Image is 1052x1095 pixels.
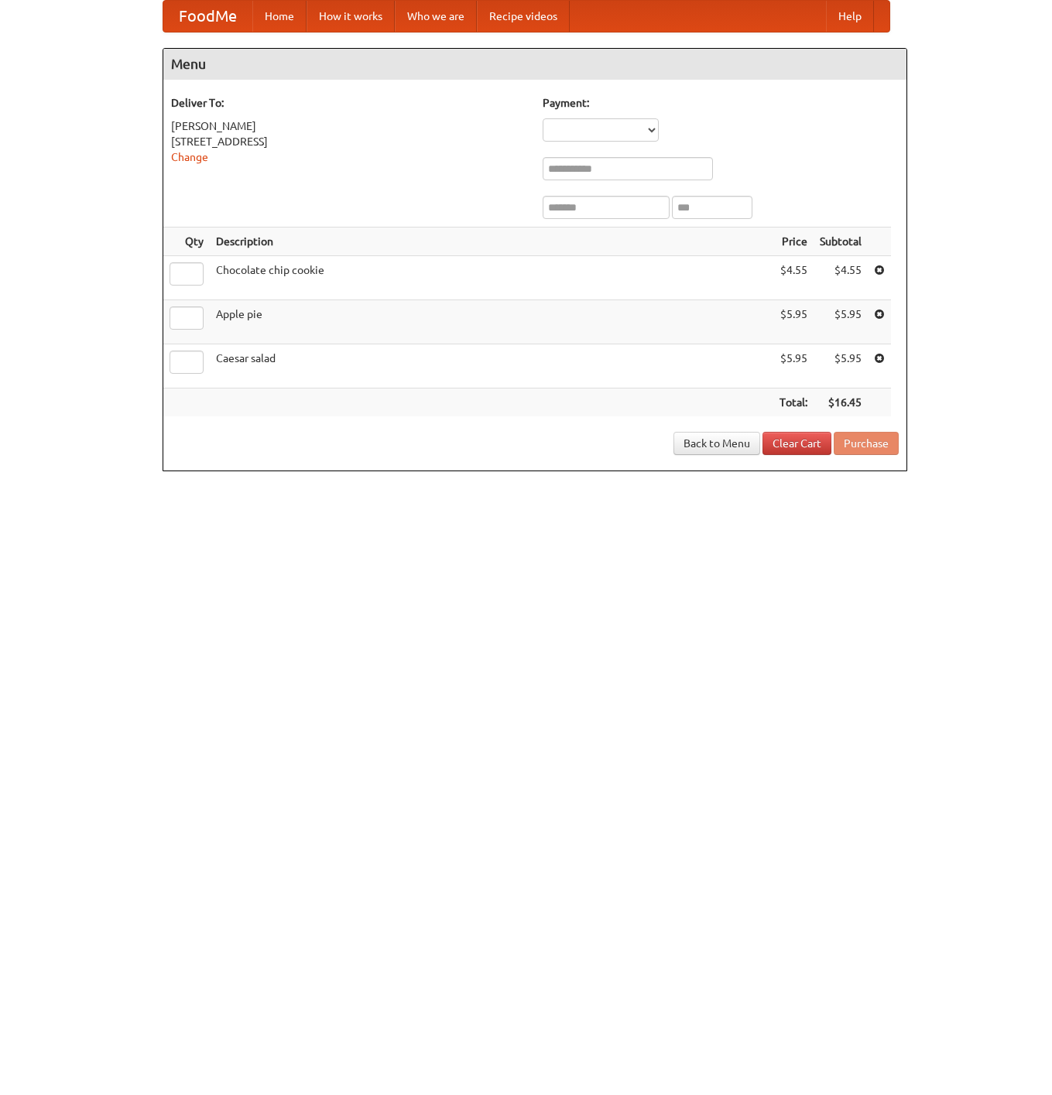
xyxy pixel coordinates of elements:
[477,1,570,32] a: Recipe videos
[171,118,527,134] div: [PERSON_NAME]
[814,300,868,344] td: $5.95
[163,1,252,32] a: FoodMe
[252,1,307,32] a: Home
[543,95,899,111] h5: Payment:
[834,432,899,455] button: Purchase
[814,344,868,388] td: $5.95
[210,300,773,344] td: Apple pie
[210,228,773,256] th: Description
[773,388,814,417] th: Total:
[163,49,906,80] h4: Menu
[773,344,814,388] td: $5.95
[814,256,868,300] td: $4.55
[210,344,773,388] td: Caesar salad
[814,388,868,417] th: $16.45
[307,1,395,32] a: How it works
[773,300,814,344] td: $5.95
[171,134,527,149] div: [STREET_ADDRESS]
[773,228,814,256] th: Price
[395,1,477,32] a: Who we are
[210,256,773,300] td: Chocolate chip cookie
[673,432,760,455] a: Back to Menu
[171,95,527,111] h5: Deliver To:
[762,432,831,455] a: Clear Cart
[773,256,814,300] td: $4.55
[814,228,868,256] th: Subtotal
[171,151,208,163] a: Change
[163,228,210,256] th: Qty
[826,1,874,32] a: Help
